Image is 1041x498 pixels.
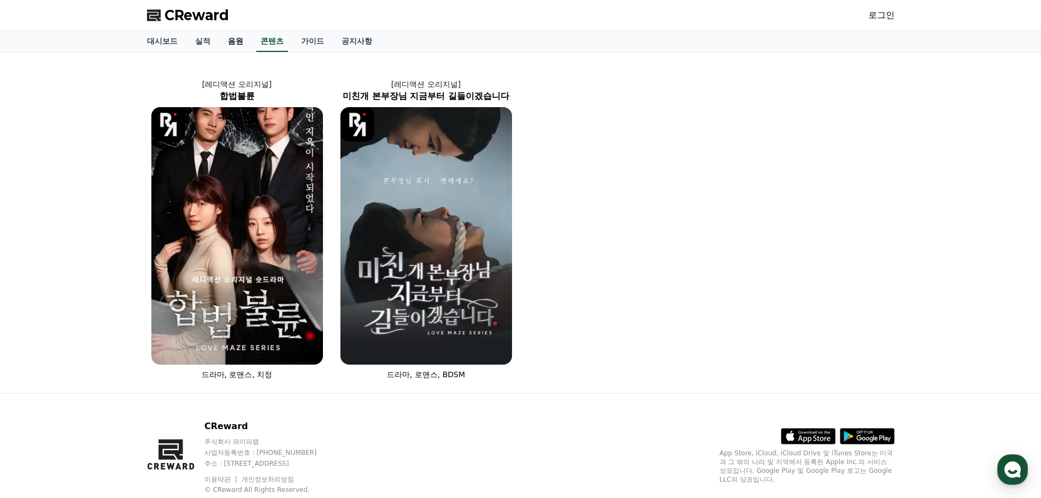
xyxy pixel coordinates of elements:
img: 합법불륜 [151,107,323,365]
img: [object Object] Logo [340,107,375,142]
p: [레디액션 오리지널] [332,79,521,90]
a: 콘텐츠 [256,31,288,52]
a: 음원 [219,31,252,52]
h2: 합법불륜 [143,90,332,103]
span: CReward [164,7,229,24]
a: 로그인 [868,9,895,22]
img: 미친개 본부장님 지금부터 길들이겠습니다 [340,107,512,365]
a: 대시보드 [138,31,186,52]
p: 주소 : [STREET_ADDRESS] [204,459,338,468]
p: 사업자등록번호 : [PHONE_NUMBER] [204,448,338,457]
p: © CReward All Rights Reserved. [204,485,338,494]
a: 개인정보처리방침 [242,476,294,483]
span: 드라마, 로맨스, BDSM [387,370,465,379]
p: CReward [204,420,338,433]
img: [object Object] Logo [151,107,186,142]
p: App Store, iCloud, iCloud Drive 및 iTunes Store는 미국과 그 밖의 나라 및 지역에서 등록된 Apple Inc.의 서비스 상표입니다. Goo... [720,449,895,484]
a: 홈 [3,347,72,374]
a: 대화 [72,347,141,374]
a: 실적 [186,31,219,52]
a: [레디액션 오리지널] 합법불륜 합법불륜 [object Object] Logo 드라마, 로맨스, 치정 [143,70,332,389]
p: [레디액션 오리지널] [143,79,332,90]
span: 대화 [100,364,113,372]
a: 공지사항 [333,31,381,52]
a: 가이드 [292,31,333,52]
a: CReward [147,7,229,24]
span: 설정 [169,363,182,372]
p: 주식회사 와이피랩 [204,437,338,446]
a: [레디액션 오리지널] 미친개 본부장님 지금부터 길들이겠습니다 미친개 본부장님 지금부터 길들이겠습니다 [object Object] Logo 드라마, 로맨스, BDSM [332,70,521,389]
a: 설정 [141,347,210,374]
h2: 미친개 본부장님 지금부터 길들이겠습니다 [332,90,521,103]
a: 이용약관 [204,476,239,483]
span: 홈 [34,363,41,372]
span: 드라마, 로맨스, 치정 [202,370,273,379]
